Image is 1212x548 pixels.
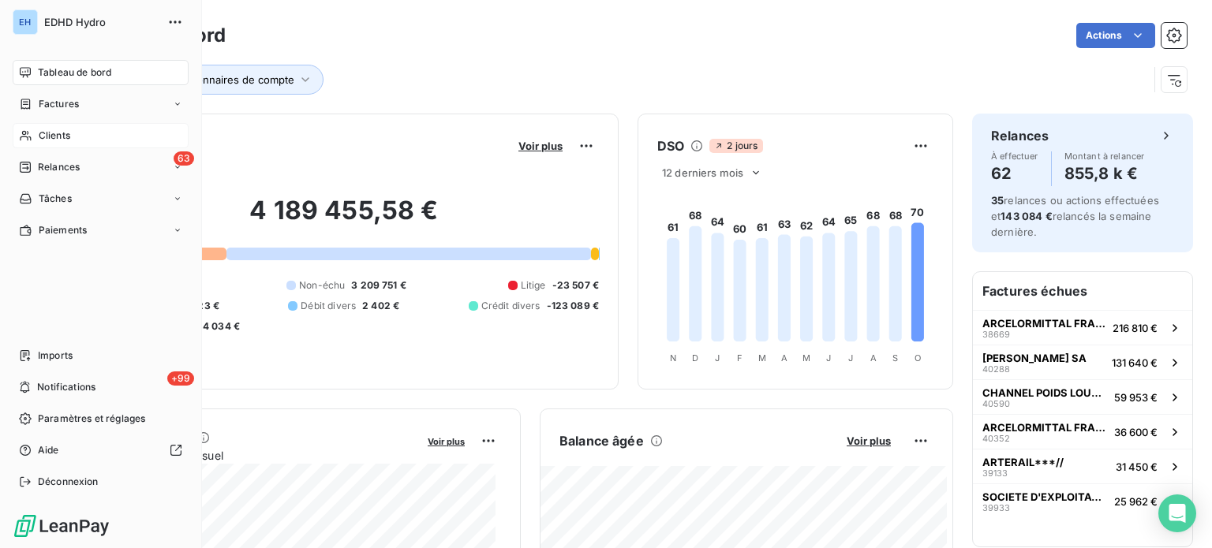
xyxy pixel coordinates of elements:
[44,16,158,28] span: EDHD Hydro
[428,436,465,447] span: Voir plus
[991,126,1049,145] h6: Relances
[171,73,294,86] span: Gestionnaires de compte
[973,310,1192,345] button: ARCELORMITTAL FRANCE - Site de Mardyck38669216 810 €
[1114,426,1158,438] span: 36 600 €
[167,371,194,386] span: +99
[38,160,80,174] span: Relances
[1001,210,1052,222] span: 143 084 €
[198,319,240,334] span: -4 034 €
[351,278,406,293] span: 3 209 751 €
[982,490,1108,503] span: SOCIETE D'EXPLOITATION DES PORTS DU DETR
[848,352,853,363] tspan: J
[148,65,324,95] button: Gestionnaires de compte
[973,414,1192,449] button: ARCELORMITTAL FRANCE - Site de [GEOGRAPHIC_DATA]4035236 600 €
[781,352,787,363] tspan: A
[301,299,356,313] span: Débit divers
[737,352,743,363] tspan: F
[991,151,1038,161] span: À effectuer
[559,431,644,450] h6: Balance âgée
[1114,495,1158,508] span: 25 962 €
[1064,151,1145,161] span: Montant à relancer
[973,345,1192,379] button: [PERSON_NAME] SA40288131 640 €
[982,434,1010,443] span: 40352
[38,443,59,457] span: Aide
[299,278,345,293] span: Non-échu
[552,278,599,293] span: -23 507 €
[870,352,877,363] tspan: A
[758,352,766,363] tspan: M
[973,449,1192,483] button: ARTERAIL***//3913331 450 €
[1064,161,1145,186] h4: 855,8 k €
[39,97,79,111] span: Factures
[973,483,1192,518] button: SOCIETE D'EXPLOITATION DES PORTS DU DETR3993325 962 €
[692,352,698,363] tspan: D
[521,278,546,293] span: Litige
[518,140,563,152] span: Voir plus
[982,421,1108,434] span: ARCELORMITTAL FRANCE - Site de [GEOGRAPHIC_DATA]
[982,399,1010,408] span: 40590
[1112,356,1158,369] span: 131 640 €
[982,468,1008,478] span: 39133
[89,447,417,464] span: Chiffre d'affaires mensuel
[39,223,87,237] span: Paiements
[1113,322,1158,334] span: 216 810 €
[37,380,95,394] span: Notifications
[514,139,567,153] button: Voir plus
[982,386,1108,399] span: CHANNEL POIDS LOURDS CALAIS***
[847,434,891,447] span: Voir plus
[38,65,111,80] span: Tableau de bord
[38,475,99,489] span: Déconnexion
[39,192,72,206] span: Tâches
[982,317,1106,330] span: ARCELORMITTAL FRANCE - Site de Mardyck
[89,195,599,242] h2: 4 189 455,58 €
[1114,391,1158,404] span: 59 953 €
[982,330,1010,339] span: 38669
[973,379,1192,414] button: CHANNEL POIDS LOURDS CALAIS***4059059 953 €
[982,352,1087,364] span: [PERSON_NAME] SA
[915,352,921,363] tspan: O
[991,194,1159,238] span: relances ou actions effectuées et relancés la semaine dernière.
[802,352,810,363] tspan: M
[481,299,541,313] span: Crédit divers
[38,412,145,426] span: Paramètres et réglages
[670,352,676,363] tspan: N
[892,352,898,363] tspan: S
[715,352,720,363] tspan: J
[1158,494,1196,532] div: Open Intercom Messenger
[991,161,1038,186] h4: 62
[547,299,600,313] span: -123 089 €
[13,9,38,35] div: EH
[13,513,110,539] img: Logo LeanPay
[1116,460,1158,473] span: 31 450 €
[982,364,1010,374] span: 40288
[174,151,194,166] span: 63
[657,136,684,155] h6: DSO
[842,434,896,448] button: Voir plus
[423,434,469,448] button: Voir plus
[13,438,189,463] a: Aide
[662,166,743,179] span: 12 derniers mois
[38,349,73,363] span: Imports
[826,352,831,363] tspan: J
[39,129,70,143] span: Clients
[362,299,399,313] span: 2 402 €
[1076,23,1155,48] button: Actions
[709,139,762,153] span: 2 jours
[991,194,1004,207] span: 35
[973,272,1192,310] h6: Factures échues
[982,503,1010,513] span: 39933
